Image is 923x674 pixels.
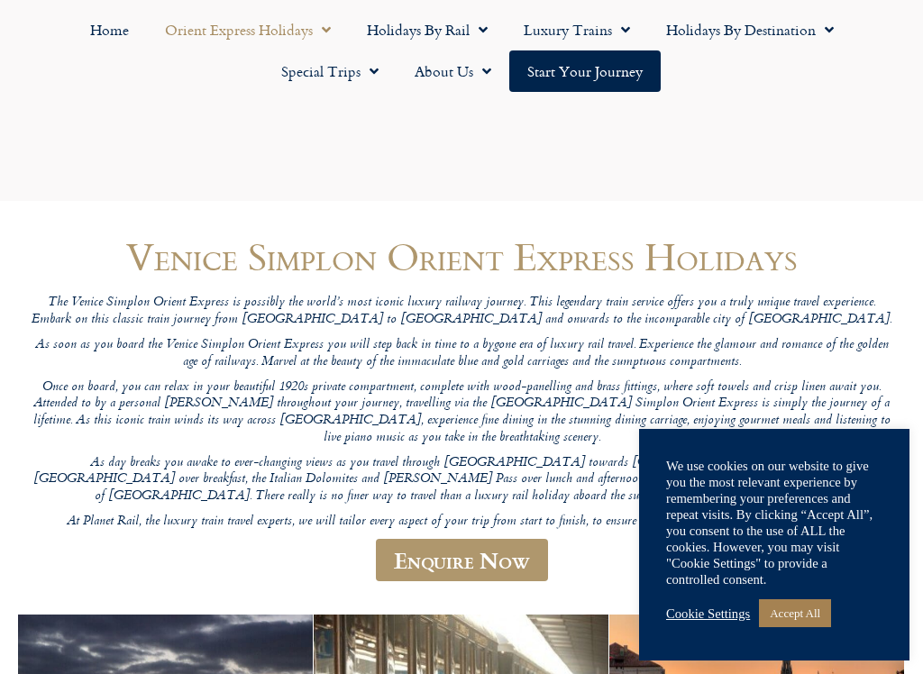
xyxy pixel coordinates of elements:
a: About Us [397,50,509,92]
p: At Planet Rail, the luxury train travel experts, we will tailor every aspect of your trip from st... [29,514,894,531]
a: Holidays by Destination [648,9,852,50]
p: Once on board, you can relax in your beautiful 1920s private compartment, complete with wood-pane... [29,379,894,447]
a: Orient Express Holidays [147,9,349,50]
a: Accept All [759,599,831,627]
p: As soon as you board the Venice Simplon Orient Express you will step back in time to a bygone era... [29,337,894,370]
a: Holidays by Rail [349,9,506,50]
a: Luxury Trains [506,9,648,50]
a: Cookie Settings [666,606,750,622]
a: Home [72,9,147,50]
h1: Venice Simplon Orient Express Holidays [29,235,894,278]
p: The Venice Simplon Orient Express is possibly the world’s most iconic luxury railway journey. Thi... [29,295,894,328]
div: We use cookies on our website to give you the most relevant experience by remembering your prefer... [666,458,882,587]
nav: Menu [9,9,914,92]
a: Special Trips [263,50,397,92]
p: As day breaks you awake to ever-changing views as you travel through [GEOGRAPHIC_DATA] towards [G... [29,455,894,505]
a: Start your Journey [509,50,661,92]
a: Enquire Now [376,539,548,581]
